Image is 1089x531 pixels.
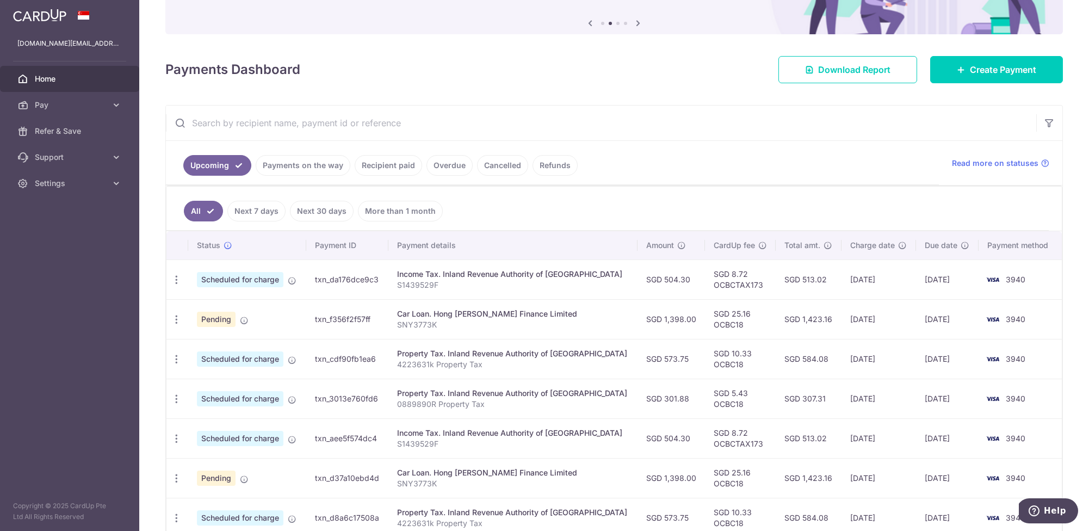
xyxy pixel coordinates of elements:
[916,379,979,418] td: [DATE]
[397,478,629,489] p: SNY3773K
[916,299,979,339] td: [DATE]
[227,201,286,221] a: Next 7 days
[388,231,638,260] th: Payment details
[397,428,629,439] div: Income Tax. Inland Revenue Authority of [GEOGRAPHIC_DATA]
[1006,314,1025,324] span: 3940
[397,280,629,291] p: S1439529F
[13,9,66,22] img: CardUp
[197,510,283,526] span: Scheduled for charge
[776,458,841,498] td: SGD 1,423.16
[925,240,957,251] span: Due date
[646,240,674,251] span: Amount
[397,467,629,478] div: Car Loan. Hong [PERSON_NAME] Finance Limited
[197,471,236,486] span: Pending
[256,155,350,176] a: Payments on the way
[850,240,895,251] span: Charge date
[841,299,916,339] td: [DATE]
[841,260,916,299] td: [DATE]
[982,432,1004,445] img: Bank Card
[705,339,776,379] td: SGD 10.33 OCBC18
[638,379,705,418] td: SGD 301.88
[197,391,283,406] span: Scheduled for charge
[1006,473,1025,483] span: 3940
[841,458,916,498] td: [DATE]
[1006,275,1025,284] span: 3940
[355,155,422,176] a: Recipient paid
[982,511,1004,524] img: Bank Card
[638,339,705,379] td: SGD 573.75
[638,299,705,339] td: SGD 1,398.00
[930,56,1063,83] a: Create Payment
[306,379,388,418] td: txn_3013e760fd6
[1006,513,1025,522] span: 3940
[397,399,629,410] p: 0889890R Property Tax
[841,418,916,458] td: [DATE]
[778,56,917,83] a: Download Report
[1019,498,1078,526] iframe: Opens a widget where you can find more information
[197,272,283,287] span: Scheduled for charge
[306,260,388,299] td: txn_da176dce9c3
[776,299,841,339] td: SGD 1,423.16
[397,319,629,330] p: SNY3773K
[397,439,629,449] p: S1439529F
[818,63,890,76] span: Download Report
[916,418,979,458] td: [DATE]
[982,273,1004,286] img: Bank Card
[952,158,1038,169] span: Read more on statuses
[477,155,528,176] a: Cancelled
[970,63,1036,76] span: Create Payment
[705,299,776,339] td: SGD 25.16 OCBC18
[197,351,283,367] span: Scheduled for charge
[165,60,300,79] h4: Payments Dashboard
[776,379,841,418] td: SGD 307.31
[17,38,122,49] p: [DOMAIN_NAME][EMAIL_ADDRESS][DOMAIN_NAME]
[397,388,629,399] div: Property Tax. Inland Revenue Authority of [GEOGRAPHIC_DATA]
[638,418,705,458] td: SGD 504.30
[784,240,820,251] span: Total amt.
[952,158,1049,169] a: Read more on statuses
[982,313,1004,326] img: Bank Card
[916,260,979,299] td: [DATE]
[982,472,1004,485] img: Bank Card
[705,379,776,418] td: SGD 5.43 OCBC18
[776,339,841,379] td: SGD 584.08
[35,178,107,189] span: Settings
[306,339,388,379] td: txn_cdf90fb1ea6
[166,106,1036,140] input: Search by recipient name, payment id or reference
[397,359,629,370] p: 4223631k Property Tax
[306,458,388,498] td: txn_d37a10ebd4d
[705,418,776,458] td: SGD 8.72 OCBCTAX173
[184,201,223,221] a: All
[306,299,388,339] td: txn_f356f2f57ff
[290,201,354,221] a: Next 30 days
[426,155,473,176] a: Overdue
[35,73,107,84] span: Home
[916,458,979,498] td: [DATE]
[35,152,107,163] span: Support
[397,308,629,319] div: Car Loan. Hong [PERSON_NAME] Finance Limited
[358,201,443,221] a: More than 1 month
[979,231,1062,260] th: Payment method
[183,155,251,176] a: Upcoming
[982,392,1004,405] img: Bank Card
[197,312,236,327] span: Pending
[197,240,220,251] span: Status
[638,260,705,299] td: SGD 504.30
[35,126,107,137] span: Refer & Save
[397,507,629,518] div: Property Tax. Inland Revenue Authority of [GEOGRAPHIC_DATA]
[306,231,388,260] th: Payment ID
[397,518,629,529] p: 4223631k Property Tax
[982,353,1004,366] img: Bank Card
[397,348,629,359] div: Property Tax. Inland Revenue Authority of [GEOGRAPHIC_DATA]
[638,458,705,498] td: SGD 1,398.00
[714,240,755,251] span: CardUp fee
[1006,394,1025,403] span: 3940
[705,260,776,299] td: SGD 8.72 OCBCTAX173
[776,260,841,299] td: SGD 513.02
[197,431,283,446] span: Scheduled for charge
[306,418,388,458] td: txn_aee5f574dc4
[776,418,841,458] td: SGD 513.02
[1006,434,1025,443] span: 3940
[1006,354,1025,363] span: 3940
